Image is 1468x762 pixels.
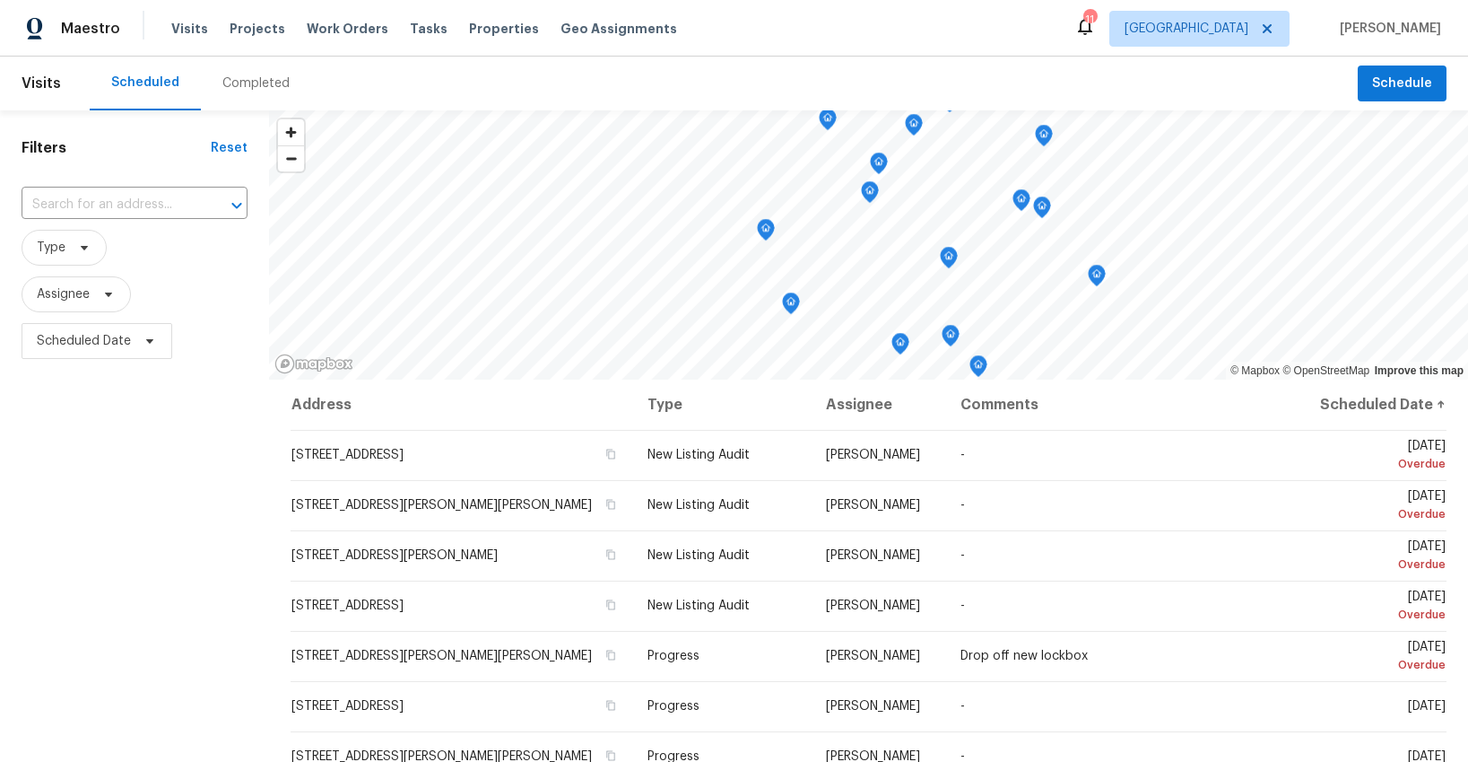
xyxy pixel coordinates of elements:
[960,600,965,612] span: -
[812,380,946,430] th: Assignee
[171,20,208,38] span: Visits
[1358,66,1446,102] button: Schedule
[603,647,619,663] button: Copy Address
[291,700,404,713] span: [STREET_ADDRESS]
[1083,11,1096,29] div: 11
[960,499,965,512] span: -
[861,181,879,209] div: Map marker
[1292,380,1446,430] th: Scheduled Date ↑
[826,549,920,562] span: [PERSON_NAME]
[782,293,800,320] div: Map marker
[1012,189,1030,217] div: Map marker
[603,597,619,613] button: Copy Address
[1372,73,1432,95] span: Schedule
[222,74,290,92] div: Completed
[826,600,920,612] span: [PERSON_NAME]
[22,191,197,219] input: Search for an address...
[819,109,837,136] div: Map marker
[960,650,1088,662] span: Drop off new lockbox
[647,449,750,461] span: New Listing Audit
[870,153,888,180] div: Map marker
[291,549,498,562] span: [STREET_ADDRESS][PERSON_NAME]
[905,114,923,142] div: Map marker
[1333,20,1441,38] span: [PERSON_NAME]
[291,499,592,512] span: [STREET_ADDRESS][PERSON_NAME][PERSON_NAME]
[960,700,965,713] span: -
[278,119,304,145] button: Zoom in
[278,145,304,171] button: Zoom out
[211,139,248,157] div: Reset
[230,20,285,38] span: Projects
[469,20,539,38] span: Properties
[37,239,65,257] span: Type
[291,650,592,662] span: [STREET_ADDRESS][PERSON_NAME][PERSON_NAME]
[603,496,619,512] button: Copy Address
[960,449,965,461] span: -
[1307,641,1446,674] span: [DATE]
[111,74,179,92] div: Scheduled
[37,285,90,303] span: Assignee
[960,549,965,562] span: -
[1035,125,1053,153] div: Map marker
[603,547,619,563] button: Copy Address
[1088,265,1106,293] div: Map marker
[1307,455,1446,473] div: Overdue
[826,499,920,512] span: [PERSON_NAME]
[1307,591,1446,624] span: [DATE]
[826,700,920,713] span: [PERSON_NAME]
[1307,505,1446,523] div: Overdue
[278,146,304,171] span: Zoom out
[291,380,633,430] th: Address
[1282,364,1369,377] a: OpenStreetMap
[410,22,447,35] span: Tasks
[647,499,750,512] span: New Listing Audit
[891,333,909,361] div: Map marker
[1307,656,1446,674] div: Overdue
[647,650,699,662] span: Progress
[274,354,353,374] a: Mapbox homepage
[633,380,812,430] th: Type
[269,110,1468,380] canvas: Map
[307,20,388,38] span: Work Orders
[291,600,404,612] span: [STREET_ADDRESS]
[37,332,131,350] span: Scheduled Date
[946,380,1293,430] th: Comments
[1307,490,1446,523] span: [DATE]
[940,247,958,275] div: Map marker
[1125,20,1248,38] span: [GEOGRAPHIC_DATA]
[1230,364,1280,377] a: Mapbox
[969,355,987,383] div: Map marker
[826,650,920,662] span: [PERSON_NAME]
[291,449,404,461] span: [STREET_ADDRESS]
[560,20,677,38] span: Geo Assignments
[826,449,920,461] span: [PERSON_NAME]
[757,219,775,247] div: Map marker
[1408,700,1446,713] span: [DATE]
[942,325,960,353] div: Map marker
[22,139,211,157] h1: Filters
[1375,364,1464,377] a: Improve this map
[22,64,61,103] span: Visits
[1033,197,1051,224] div: Map marker
[1307,540,1446,574] span: [DATE]
[647,600,750,612] span: New Listing Audit
[224,193,249,218] button: Open
[603,446,619,462] button: Copy Address
[603,697,619,714] button: Copy Address
[1307,440,1446,473] span: [DATE]
[1307,556,1446,574] div: Overdue
[1307,606,1446,624] div: Overdue
[61,20,120,38] span: Maestro
[647,549,750,562] span: New Listing Audit
[647,700,699,713] span: Progress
